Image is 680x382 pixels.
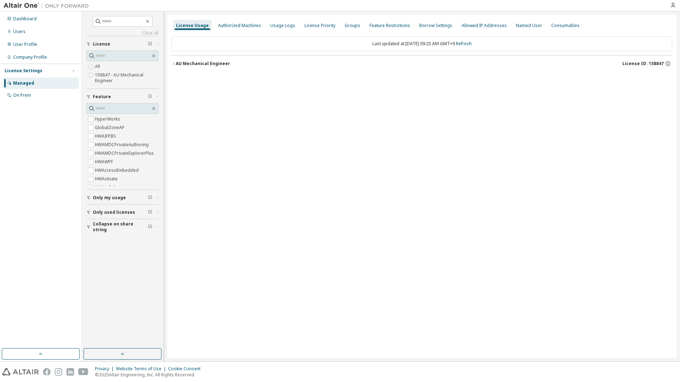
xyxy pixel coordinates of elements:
div: Allowed IP Addresses [462,23,507,28]
span: License ID: 158847 [622,61,664,67]
label: GlobalZoneAP [95,123,126,132]
div: Company Profile [13,54,47,60]
img: facebook.svg [43,368,51,376]
img: linkedin.svg [67,368,74,376]
div: License Usage [176,23,209,28]
button: Only used licenses [86,205,159,220]
div: License Settings [5,68,42,74]
span: License [93,41,110,47]
div: Managed [13,80,34,86]
label: All [95,62,101,71]
div: Privacy [95,366,116,372]
span: Only used licenses [93,209,135,215]
div: Borrow Settings [419,23,452,28]
img: youtube.svg [78,368,89,376]
a: Refresh [456,41,472,47]
div: Website Terms of Use [116,366,168,372]
span: Clear filter [148,195,152,201]
div: License Priority [304,23,335,28]
div: Last updated at: [DATE] 09:25 AM GMT+9 [171,36,672,51]
div: Groups [345,23,360,28]
div: Authorized Machines [218,23,261,28]
div: On Prem [13,92,31,98]
button: Collapse on share string [86,219,159,235]
span: Clear filter [148,41,152,47]
div: Users [13,29,26,35]
button: Only my usage [86,190,159,206]
a: Clear all [86,30,159,36]
div: Feature Restrictions [370,23,410,28]
img: Altair One [4,2,92,9]
img: instagram.svg [55,368,62,376]
label: 158847 - AU Mechanical Engineer [95,71,159,85]
span: Clear filter [148,94,152,100]
div: Dashboard [13,16,37,22]
label: HWAMDCPrivateExplorerPlus [95,149,155,158]
label: HWAWPF [95,158,115,166]
div: AU Mechanical Engineer [176,61,230,67]
span: Collapse on share string [93,221,148,233]
div: Named User [516,23,542,28]
div: Consumables [551,23,580,28]
div: Cookie Consent [168,366,205,372]
div: User Profile [13,42,37,47]
label: HWAIFPBS [95,132,117,140]
p: © 2025 Altair Engineering, Inc. All Rights Reserved. [95,372,205,378]
label: HWAccessEmbedded [95,166,140,175]
label: HyperWorks [95,115,122,123]
button: Feature [86,89,159,105]
label: HWActivate [95,175,119,183]
label: HWAMDCPrivateAuthoring [95,140,150,149]
span: Clear filter [148,224,152,230]
button: AU Mechanical EngineerLicense ID: 158847 [171,56,672,71]
button: License [86,36,159,52]
span: Clear filter [148,209,152,215]
span: Feature [93,94,111,100]
img: altair_logo.svg [2,368,39,376]
label: HWAcufwh [95,183,118,192]
span: Only my usage [93,195,126,201]
div: Usage Logs [270,23,295,28]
